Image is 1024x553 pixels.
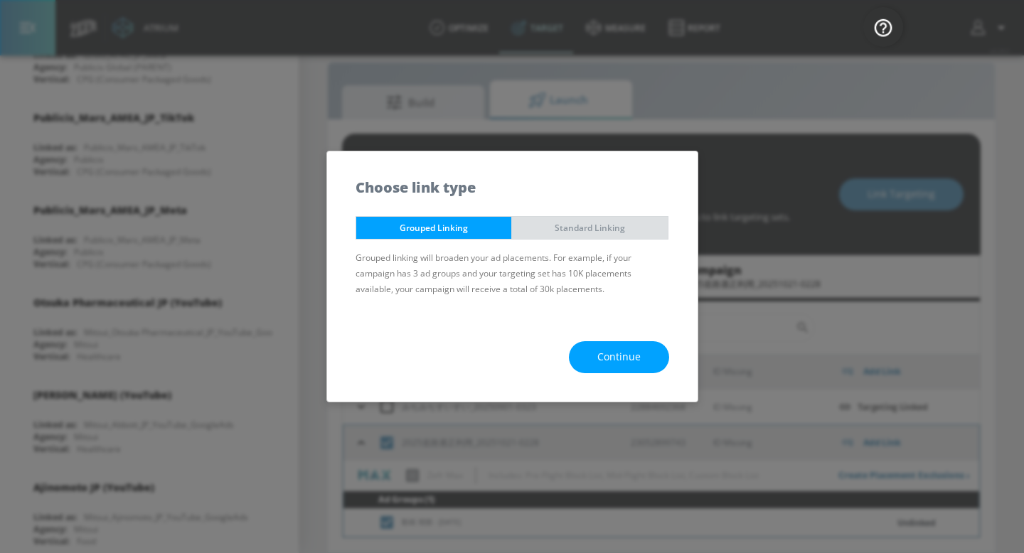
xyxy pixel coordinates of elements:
[356,250,669,297] p: Grouped linking will broaden your ad placements. For example, if your campaign has 3 ad groups an...
[863,7,903,47] button: Open Resource Center
[356,216,513,240] button: Grouped Linking
[367,220,501,235] span: Grouped Linking
[569,341,669,373] button: Continue
[597,348,641,366] span: Continue
[511,216,668,240] button: Standard Linking
[523,220,657,235] span: Standard Linking
[356,180,476,195] h5: Choose link type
